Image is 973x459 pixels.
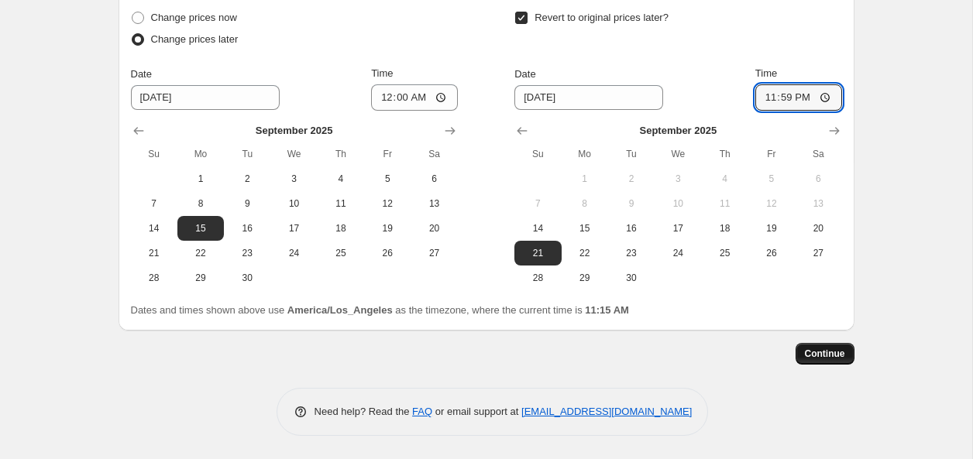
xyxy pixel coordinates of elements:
[270,216,317,241] button: Wednesday September 17 2025
[748,166,795,191] button: Friday September 5 2025
[364,216,411,241] button: Friday September 19 2025
[184,173,218,185] span: 1
[184,272,218,284] span: 29
[184,197,218,210] span: 8
[701,191,748,216] button: Thursday September 11 2025
[661,197,695,210] span: 10
[370,148,404,160] span: Fr
[568,272,602,284] span: 29
[177,241,224,265] button: Monday September 22 2025
[795,191,841,216] button: Saturday September 13 2025
[277,197,311,210] span: 10
[177,265,224,290] button: Monday September 29 2025
[614,148,648,160] span: Tu
[562,241,608,265] button: Monday September 22 2025
[371,84,458,111] input: 12:00
[568,247,602,259] span: 22
[514,191,561,216] button: Sunday September 7 2025
[801,173,835,185] span: 6
[661,173,695,185] span: 3
[277,222,311,235] span: 17
[608,265,655,290] button: Tuesday September 30 2025
[562,216,608,241] button: Monday September 15 2025
[370,247,404,259] span: 26
[755,222,789,235] span: 19
[177,142,224,166] th: Monday
[364,191,411,216] button: Friday September 12 2025
[318,216,364,241] button: Thursday September 18 2025
[661,222,695,235] span: 17
[137,148,171,160] span: Su
[805,348,845,360] span: Continue
[177,191,224,216] button: Monday September 8 2025
[177,166,224,191] button: Monday September 1 2025
[568,173,602,185] span: 1
[318,142,364,166] th: Thursday
[151,33,239,45] span: Change prices later
[277,173,311,185] span: 3
[411,142,457,166] th: Saturday
[131,304,629,316] span: Dates and times shown above use as the timezone, where the current time is
[608,216,655,241] button: Tuesday September 16 2025
[270,191,317,216] button: Wednesday September 10 2025
[608,241,655,265] button: Tuesday September 23 2025
[514,241,561,265] button: Sunday September 21 2025
[795,142,841,166] th: Saturday
[795,216,841,241] button: Saturday September 20 2025
[184,148,218,160] span: Mo
[755,148,789,160] span: Fr
[318,191,364,216] button: Thursday September 11 2025
[370,222,404,235] span: 19
[521,406,692,417] a: [EMAIL_ADDRESS][DOMAIN_NAME]
[521,148,555,160] span: Su
[521,222,555,235] span: 14
[224,241,270,265] button: Tuesday September 23 2025
[514,68,535,80] span: Date
[707,148,741,160] span: Th
[184,222,218,235] span: 15
[562,191,608,216] button: Monday September 8 2025
[701,166,748,191] button: Thursday September 4 2025
[514,265,561,290] button: Sunday September 28 2025
[230,148,264,160] span: Tu
[364,142,411,166] th: Friday
[324,247,358,259] span: 25
[417,173,451,185] span: 6
[568,148,602,160] span: Mo
[277,247,311,259] span: 24
[417,148,451,160] span: Sa
[324,222,358,235] span: 18
[755,197,789,210] span: 12
[795,241,841,265] button: Saturday September 27 2025
[270,241,317,265] button: Wednesday September 24 2025
[796,343,854,365] button: Continue
[655,166,701,191] button: Wednesday September 3 2025
[411,241,457,265] button: Saturday September 27 2025
[514,216,561,241] button: Sunday September 14 2025
[411,216,457,241] button: Saturday September 20 2025
[137,197,171,210] span: 7
[151,12,237,23] span: Change prices now
[364,166,411,191] button: Friday September 5 2025
[230,247,264,259] span: 23
[324,173,358,185] span: 4
[614,222,648,235] span: 16
[128,120,150,142] button: Show previous month, August 2025
[417,197,451,210] span: 13
[801,247,835,259] span: 27
[562,142,608,166] th: Monday
[177,216,224,241] button: Monday September 15 2025
[270,166,317,191] button: Wednesday September 3 2025
[137,247,171,259] span: 21
[585,304,629,316] b: 11:15 AM
[324,148,358,160] span: Th
[608,166,655,191] button: Tuesday September 2 2025
[707,222,741,235] span: 18
[535,12,669,23] span: Revert to original prices later?
[801,197,835,210] span: 13
[661,148,695,160] span: We
[411,191,457,216] button: Saturday September 13 2025
[521,247,555,259] span: 21
[287,304,393,316] b: America/Los_Angeles
[707,197,741,210] span: 11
